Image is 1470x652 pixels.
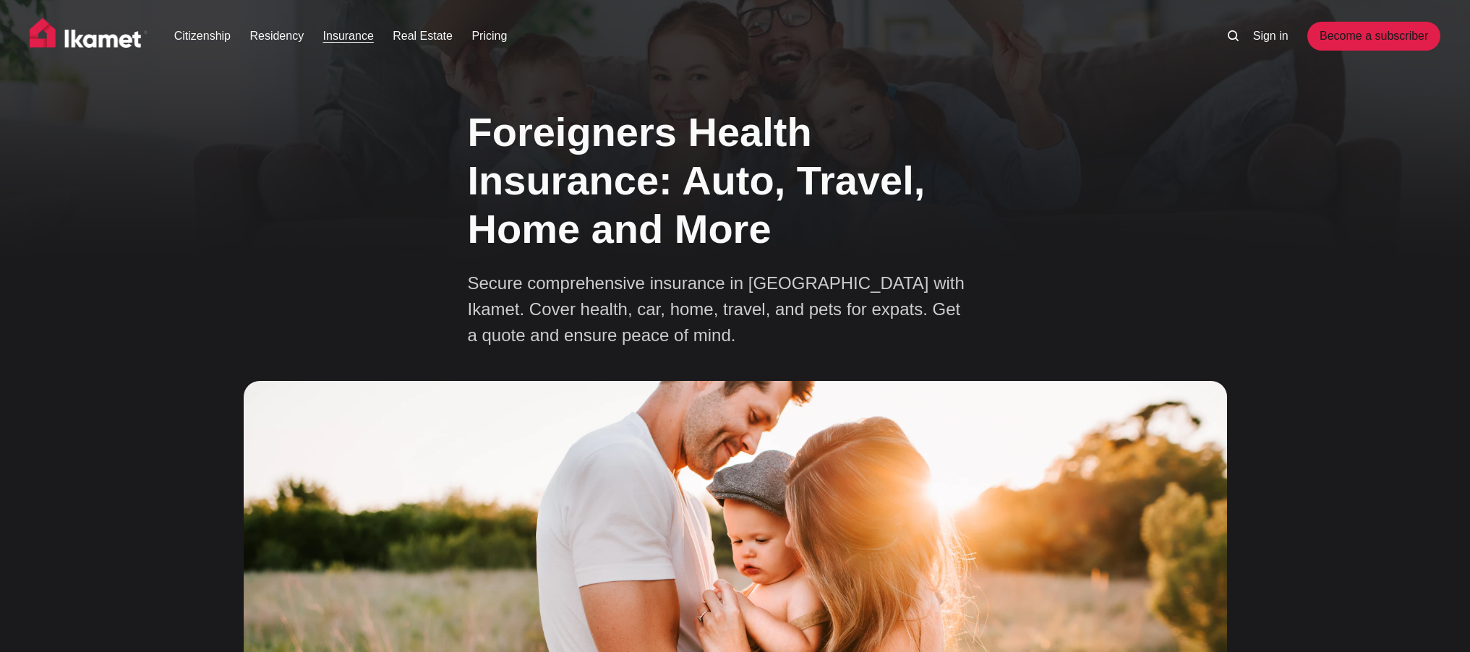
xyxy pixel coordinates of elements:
[468,270,974,348] p: Secure comprehensive insurance in [GEOGRAPHIC_DATA] with Ikamet. Cover health, car, home, travel,...
[249,27,304,45] a: Residency
[393,27,453,45] a: Real Estate
[323,27,374,45] a: Insurance
[1253,27,1289,45] a: Sign in
[174,27,231,45] a: Citizenship
[468,108,1003,254] h1: Foreigners Health Insurance: Auto, Travel, Home and More
[1307,22,1440,51] a: Become a subscriber
[471,27,507,45] a: Pricing
[30,18,148,54] img: Ikamet home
